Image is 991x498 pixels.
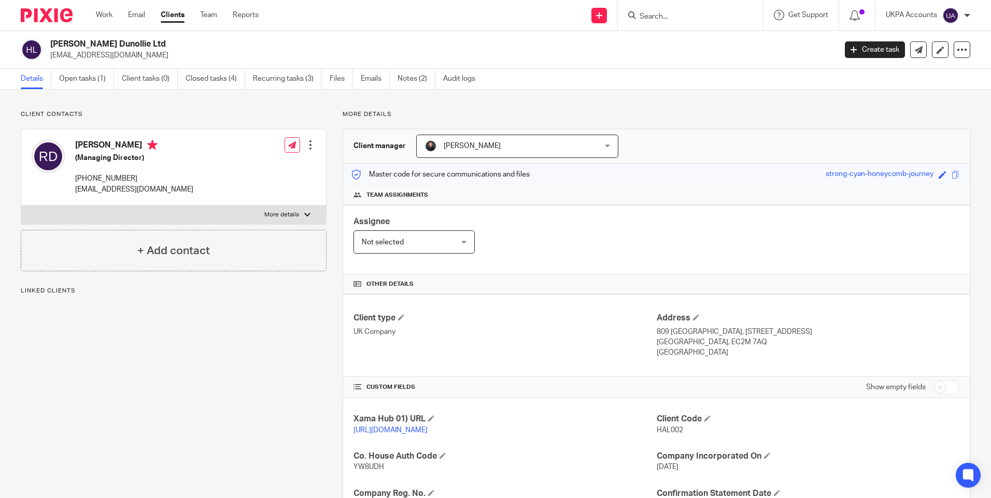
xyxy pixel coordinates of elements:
[353,313,656,324] h4: Client type
[826,169,933,181] div: strong-cyan-honeycomb-journey
[186,69,245,89] a: Closed tasks (4)
[147,140,158,150] i: Primary
[657,463,678,471] span: [DATE]
[161,10,185,20] a: Clients
[353,427,428,434] a: [URL][DOMAIN_NAME]
[21,8,73,22] img: Pixie
[353,451,656,462] h4: Co. House Auth Code
[122,69,178,89] a: Client tasks (0)
[886,10,937,20] p: UKPA Accounts
[75,153,193,163] h5: (Managing Director)
[443,69,483,89] a: Audit logs
[75,173,193,184] p: [PHONE_NUMBER]
[200,10,217,20] a: Team
[21,39,43,61] img: svg%3E
[343,110,970,119] p: More details
[398,69,435,89] a: Notes (2)
[351,169,530,180] p: Master code for secure communications and files
[866,382,926,392] label: Show empty fields
[353,327,656,337] p: UK Company
[845,41,905,58] a: Create task
[788,11,828,19] span: Get Support
[942,7,959,24] img: svg%3E
[657,451,959,462] h4: Company Incorporated On
[137,243,210,259] h4: + Add contact
[361,69,390,89] a: Emails
[253,69,322,89] a: Recurring tasks (3)
[75,184,193,195] p: [EMAIL_ADDRESS][DOMAIN_NAME]
[21,287,327,295] p: Linked clients
[21,69,51,89] a: Details
[362,239,404,246] span: Not selected
[366,191,428,199] span: Team assignments
[657,337,959,347] p: [GEOGRAPHIC_DATA], EC2M 7AQ
[353,463,384,471] span: YW8UDH
[353,141,406,151] h3: Client manager
[353,414,656,424] h4: Xama Hub 01) URL
[657,313,959,324] h4: Address
[657,347,959,358] p: [GEOGRAPHIC_DATA]
[59,69,114,89] a: Open tasks (1)
[330,69,353,89] a: Files
[366,280,414,288] span: Other details
[657,327,959,337] p: 809 [GEOGRAPHIC_DATA], [STREET_ADDRESS]
[657,414,959,424] h4: Client Code
[444,142,501,150] span: [PERSON_NAME]
[21,110,327,119] p: Client contacts
[128,10,145,20] a: Email
[639,12,732,22] input: Search
[657,427,683,434] span: HAL002
[424,140,437,152] img: My%20Photo.jpg
[32,140,65,173] img: svg%3E
[353,217,390,226] span: Assignee
[50,39,673,50] h2: [PERSON_NAME] Dunollie Ltd
[75,140,193,153] h4: [PERSON_NAME]
[96,10,112,20] a: Work
[264,211,299,219] p: More details
[353,383,656,391] h4: CUSTOM FIELDS
[50,50,829,61] p: [EMAIL_ADDRESS][DOMAIN_NAME]
[233,10,259,20] a: Reports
